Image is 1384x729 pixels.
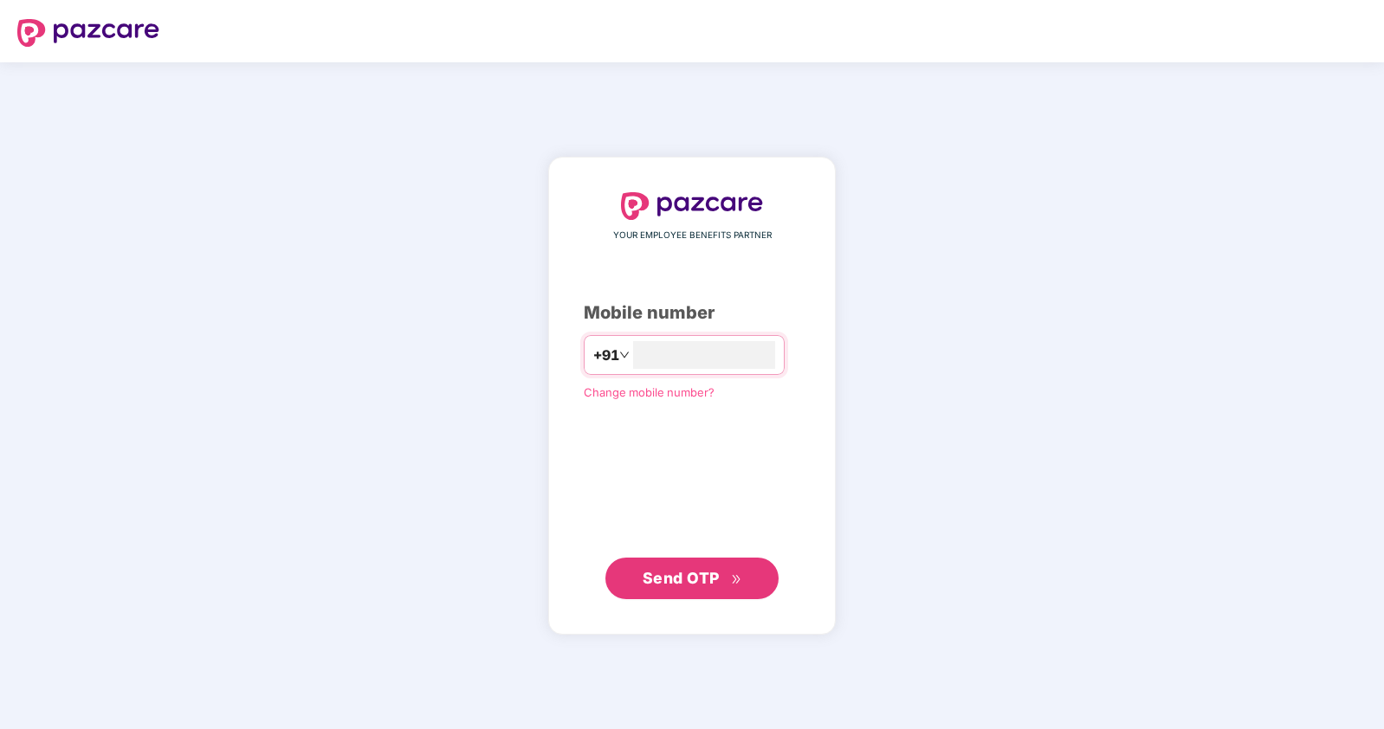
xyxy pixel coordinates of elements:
[621,192,763,220] img: logo
[619,350,630,360] span: down
[643,569,720,587] span: Send OTP
[731,574,742,585] span: double-right
[584,300,800,326] div: Mobile number
[584,385,715,399] a: Change mobile number?
[17,19,159,47] img: logo
[593,345,619,366] span: +91
[605,558,779,599] button: Send OTPdouble-right
[613,229,772,242] span: YOUR EMPLOYEE BENEFITS PARTNER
